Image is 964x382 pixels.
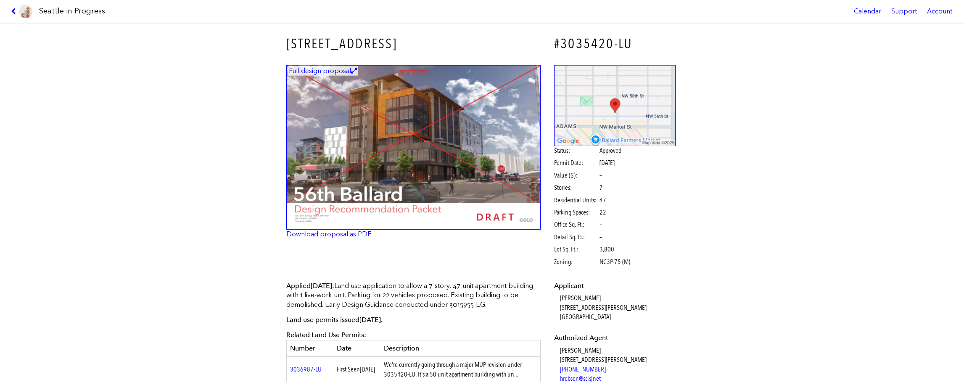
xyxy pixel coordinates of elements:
[560,365,606,373] a: [PHONE_NUMBER]
[286,65,541,230] a: Full design proposal
[600,183,603,192] span: 7
[554,281,676,290] dt: Applicant
[286,65,541,230] img: 1.jpg
[600,159,615,167] span: [DATE]
[554,171,598,180] span: Value ($):
[554,158,598,167] span: Permit Date:
[554,220,598,229] span: Office Sq. Ft.:
[288,66,358,76] figcaption: Full design proposal
[19,5,32,18] img: favicon-96x96.png
[554,245,598,254] span: Lot Sq. Ft.:
[311,282,332,290] span: [DATE]
[554,34,676,53] h4: #3035420-LU
[600,257,630,267] span: NC3P-75 (M)
[560,293,676,322] dd: [PERSON_NAME] [STREET_ADDRESS][PERSON_NAME] [GEOGRAPHIC_DATA]
[600,245,614,254] span: 3,800
[286,230,371,238] a: Download proposal as PDF
[554,183,598,192] span: Stories:
[290,365,322,373] a: 3036987-LU
[360,365,375,373] span: [DATE]
[554,257,598,267] span: Zoning:
[600,208,606,217] span: 22
[554,65,676,146] img: staticmap
[554,333,676,343] dt: Authorized Agent
[600,233,602,242] span: –
[286,340,333,356] th: Number
[286,315,541,324] p: Land use permits issued .
[554,146,598,155] span: Status:
[380,340,541,356] th: Description
[286,34,541,53] h3: [STREET_ADDRESS]
[554,196,598,205] span: Residential Units:
[286,281,541,309] p: Land use application to allow a 7-story, 47-unit apartment building with 1 live-work unit. Parkin...
[600,196,606,205] span: 47
[600,220,602,229] span: –
[554,233,598,242] span: Retail Sq. Ft.:
[359,316,381,324] span: [DATE]
[600,146,621,155] span: Approved
[39,6,105,16] h1: Seattle in Progress
[554,208,598,217] span: Parking Spaces:
[333,340,380,356] th: Date
[286,331,366,339] span: Related Land Use Permits:
[600,171,602,180] span: –
[286,282,334,290] span: Applied :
